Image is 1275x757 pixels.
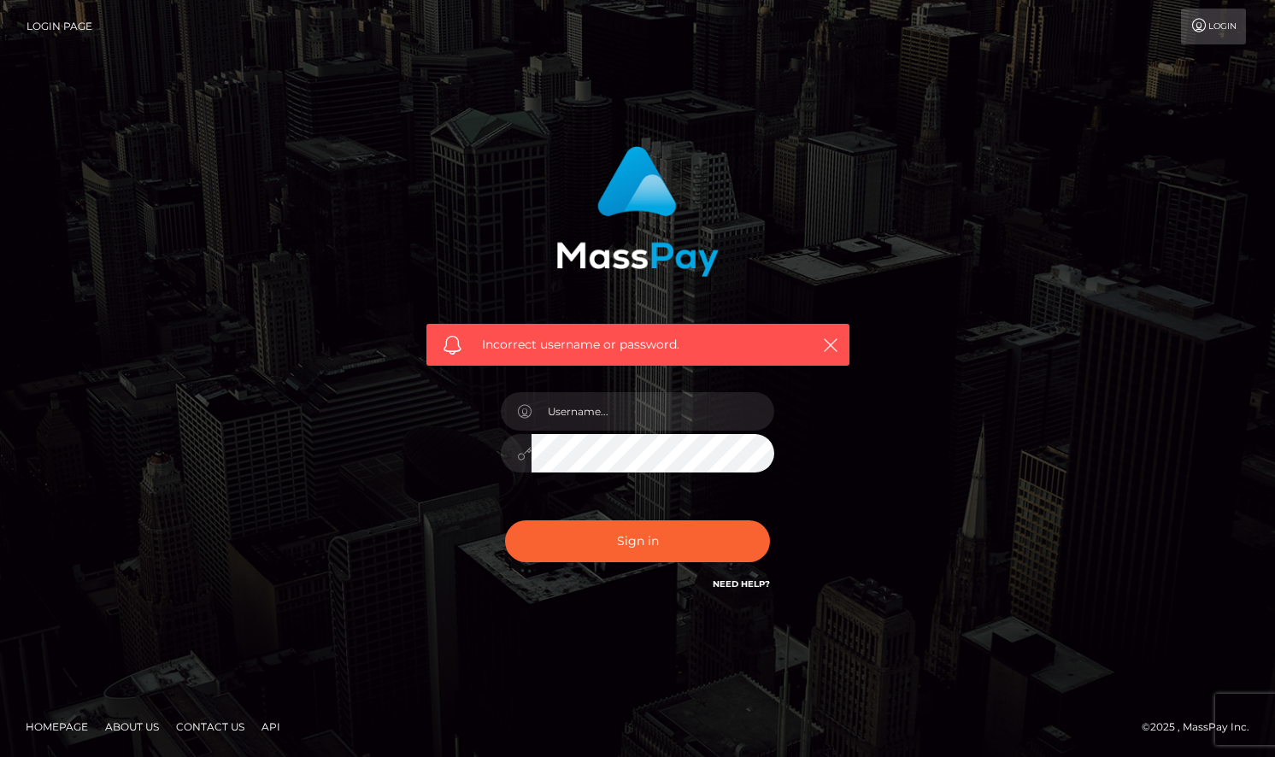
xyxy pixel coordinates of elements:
[26,9,92,44] a: Login Page
[532,392,774,431] input: Username...
[169,713,251,740] a: Contact Us
[713,578,770,590] a: Need Help?
[19,713,95,740] a: Homepage
[556,146,719,277] img: MassPay Login
[1142,718,1262,736] div: © 2025 , MassPay Inc.
[98,713,166,740] a: About Us
[505,520,770,562] button: Sign in
[482,336,794,354] span: Incorrect username or password.
[1181,9,1246,44] a: Login
[255,713,287,740] a: API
